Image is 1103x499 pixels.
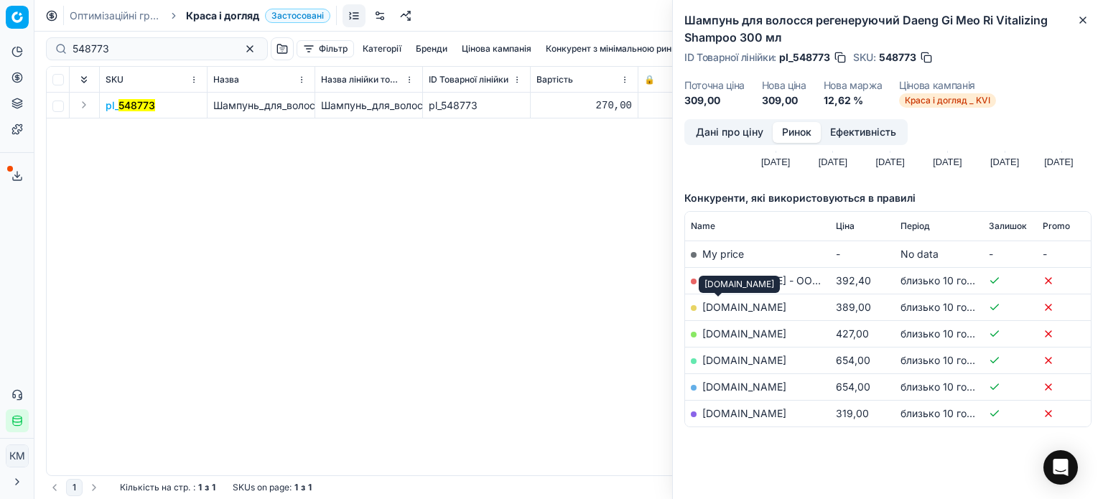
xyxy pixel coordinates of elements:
[106,98,155,113] span: pl_
[691,220,715,232] span: Name
[1044,157,1073,167] text: [DATE]
[824,80,883,90] dt: Нова маржа
[6,445,28,467] span: КM
[85,479,103,496] button: Go to next page
[702,407,786,419] a: [DOMAIN_NAME]
[684,93,745,108] dd: 309,00
[836,220,855,232] span: Ціна
[321,98,416,113] div: Шампунь_для_волосся_регенеруючий_Daeng_Gi_Meo_Ri_Vitalizing_Shampoo_300_мл
[186,9,259,23] span: Краса і догляд
[212,482,215,493] strong: 1
[684,80,745,90] dt: Поточна ціна
[106,74,124,85] span: SKU
[853,52,876,62] span: SKU :
[536,98,632,113] div: 270,00
[73,42,230,56] input: Пошук по SKU або назві
[297,40,354,57] button: Фільтр
[46,479,63,496] button: Go to previous page
[895,241,983,267] td: No data
[684,52,776,62] span: ID Товарної лінійки :
[836,327,869,340] span: 427,00
[762,93,806,108] dd: 309,00
[301,482,305,493] strong: з
[540,40,731,57] button: Конкурент з мінімальною ринковою ціною
[830,241,895,267] td: -
[900,220,930,232] span: Період
[1037,241,1091,267] td: -
[761,157,790,167] text: [DATE]
[900,274,1012,286] span: близько 10 годин тому
[1043,450,1078,485] div: Open Intercom Messenger
[294,482,298,493] strong: 1
[684,11,1092,46] h2: Шампунь для волосся регенеруючий Daeng Gi Meo Ri Vitalizing Shampoo 300 мл
[773,122,821,143] button: Ринок
[120,482,215,493] div: :
[308,482,312,493] strong: 1
[824,93,883,108] dd: 12,62 %
[684,191,1092,205] h5: Конкуренти, які використовуються в правилі
[233,482,292,493] span: SKUs on page :
[1043,220,1070,232] span: Promo
[702,381,786,393] a: [DOMAIN_NAME]
[836,274,871,286] span: 392,40
[265,9,330,23] span: Застосовані
[900,301,1012,313] span: близько 10 годин тому
[321,74,402,85] span: Назва лінійки товарів
[106,98,155,113] button: pl_548773
[120,482,190,493] span: Кількість на стр.
[186,9,330,23] span: Краса і доглядЗастосовані
[70,9,162,23] a: Оптимізаційні групи
[75,71,93,88] button: Expand all
[879,50,916,65] span: 548773
[899,93,996,108] span: Краса і догляд _ KVI
[821,122,906,143] button: Ефективність
[875,157,904,167] text: [DATE]
[983,241,1037,267] td: -
[702,248,744,260] span: My price
[819,157,847,167] text: [DATE]
[702,274,891,286] a: [DOMAIN_NAME] - ООО «Эпицентр К»
[836,354,870,366] span: 654,00
[900,327,1012,340] span: близько 10 годин тому
[456,40,537,57] button: Цінова кампанія
[6,444,29,467] button: КM
[429,98,524,113] div: pl_548773
[900,354,1012,366] span: близько 10 годин тому
[933,157,962,167] text: [DATE]
[836,381,870,393] span: 654,00
[66,479,83,496] button: 1
[699,276,780,293] div: [DOMAIN_NAME]
[836,301,871,313] span: 389,00
[118,99,155,111] mark: 548773
[836,407,869,419] span: 319,00
[205,482,209,493] strong: з
[213,99,625,111] span: Шампунь_для_волосся_регенеруючий_Daeng_Gi_Meo_Ri_Vitalizing_Shampoo_300_мл
[702,327,786,340] a: [DOMAIN_NAME]
[213,74,239,85] span: Назва
[900,381,1012,393] span: близько 10 годин тому
[990,157,1019,167] text: [DATE]
[762,80,806,90] dt: Нова ціна
[899,80,996,90] dt: Цінова кампанія
[75,96,93,113] button: Expand
[46,479,103,496] nav: pagination
[410,40,453,57] button: Бренди
[70,9,330,23] nav: breadcrumb
[702,354,786,366] a: [DOMAIN_NAME]
[536,74,573,85] span: Вартість
[702,301,786,313] a: [DOMAIN_NAME]
[198,482,202,493] strong: 1
[989,220,1027,232] span: Залишок
[357,40,407,57] button: Категорії
[900,407,1012,419] span: близько 10 годин тому
[779,50,830,65] span: pl_548773
[429,74,508,85] span: ID Товарної лінійки
[644,74,655,85] span: 🔒
[687,122,773,143] button: Дані про ціну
